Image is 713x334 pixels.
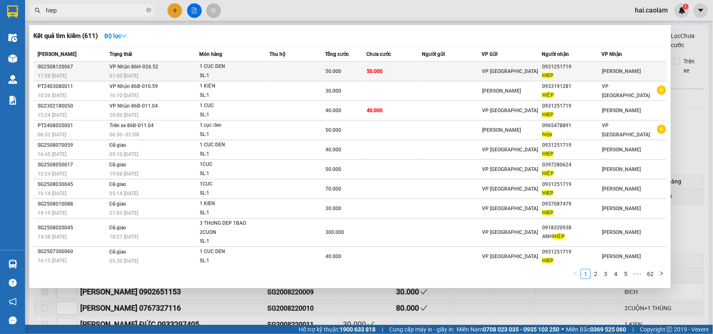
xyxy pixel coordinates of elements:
[325,166,341,172] span: 50.000
[366,51,391,57] span: Chưa cước
[38,224,107,232] div: SG2508020045
[542,121,601,130] div: 0965478891
[325,51,349,57] span: Tổng cước
[38,180,107,189] div: SG2508030045
[621,269,630,279] a: 5
[325,108,341,113] span: 40.000
[542,51,569,57] span: Người nhận
[602,83,650,98] span: VP [GEOGRAPHIC_DATA]
[325,186,341,192] span: 70.000
[571,269,581,279] li: Previous Page
[8,260,17,269] img: warehouse-icon
[33,32,98,40] h3: Kết quả tìm kiếm ( 611 )
[38,63,107,71] div: SG2508120067
[269,51,285,57] span: Thu hộ
[38,171,66,177] span: 10:24 [DATE]
[109,201,127,207] span: Đã giao
[602,123,650,138] span: VP [GEOGRAPHIC_DATA]
[482,68,538,74] span: VP [GEOGRAPHIC_DATA]
[7,5,18,18] img: logo-vxr
[422,51,445,57] span: Người gửi
[38,132,66,138] span: 06:32 [DATE]
[200,180,263,189] div: 1CUC
[482,88,521,94] span: [PERSON_NAME]
[109,83,158,89] span: VP Nhận 86B-010.59
[601,269,611,279] li: 3
[631,269,644,279] li: Next 5 Pages
[38,247,107,256] div: SG2507300060
[109,93,138,98] span: 16:10 [DATE]
[657,269,667,279] button: right
[542,73,553,78] span: HIEP
[542,141,601,150] div: 0931251719
[602,51,622,57] span: VP Nhận
[482,147,538,153] span: VP [GEOGRAPHIC_DATA]
[602,108,641,113] span: [PERSON_NAME]
[325,68,341,74] span: 50.000
[9,316,17,324] span: message
[644,269,656,279] a: 62
[542,258,553,264] span: HIEP
[367,68,383,74] span: 50.000
[325,206,341,211] span: 30.000
[200,91,263,100] div: SL: 1
[602,206,641,211] span: [PERSON_NAME]
[602,68,641,74] span: [PERSON_NAME]
[631,269,644,279] span: •••
[38,93,66,98] span: 10:56 [DATE]
[200,219,263,237] div: 3 THUNG DEP 1BAO 2CUON
[611,269,620,279] a: 4
[542,232,601,241] div: ANH
[542,200,601,208] div: 0937087479
[109,142,127,148] span: Đã giao
[8,33,17,42] img: warehouse-icon
[482,254,538,259] span: VP [GEOGRAPHIC_DATA]
[325,254,341,259] span: 40.000
[573,271,578,276] span: left
[200,150,263,159] div: SL: 1
[38,234,66,240] span: 14:38 [DATE]
[602,254,641,259] span: [PERSON_NAME]
[8,75,17,84] img: warehouse-icon
[553,234,565,239] span: HIỆP
[482,51,497,57] span: VP Gửi
[200,101,263,110] div: 1 CUC
[621,269,631,279] li: 5
[325,88,341,94] span: 30.000
[542,92,554,98] span: HIỆP
[200,169,263,178] div: SL: 1
[109,123,154,128] span: Trên xe 86B-011.04
[602,186,641,192] span: [PERSON_NAME]
[200,110,263,120] div: SL: 1
[109,181,127,187] span: Đã giao
[9,279,17,287] span: question-circle
[109,151,138,157] span: 05:10 [DATE]
[200,71,263,80] div: SL: 1
[542,102,601,110] div: 0931251719
[542,63,601,71] div: 0931251719
[104,33,127,39] strong: Bộ lọc
[602,166,641,172] span: [PERSON_NAME]
[581,269,591,279] li: 1
[542,210,553,216] span: HIEP
[109,191,138,196] span: 05:14 [DATE]
[659,271,664,276] span: right
[38,73,66,79] span: 17:58 [DATE]
[109,210,138,216] span: 21:03 [DATE]
[200,199,263,208] div: 1 KIEN
[542,180,601,189] div: 0931251719
[542,131,552,137] span: hiệp
[611,269,621,279] li: 4
[109,103,158,109] span: VP Nhận 86B-011.04
[98,29,134,43] button: Bộ lọcdown
[482,206,538,211] span: VP [GEOGRAPHIC_DATA]
[8,54,17,63] img: warehouse-icon
[542,171,554,176] span: HIỆP
[109,112,138,118] span: 20:00 [DATE]
[109,171,138,177] span: 19:08 [DATE]
[38,258,66,264] span: 16:15 [DATE]
[121,33,127,39] span: down
[482,166,538,172] span: VP [GEOGRAPHIC_DATA]
[200,121,263,130] div: 1 cục đen
[644,269,657,279] li: 62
